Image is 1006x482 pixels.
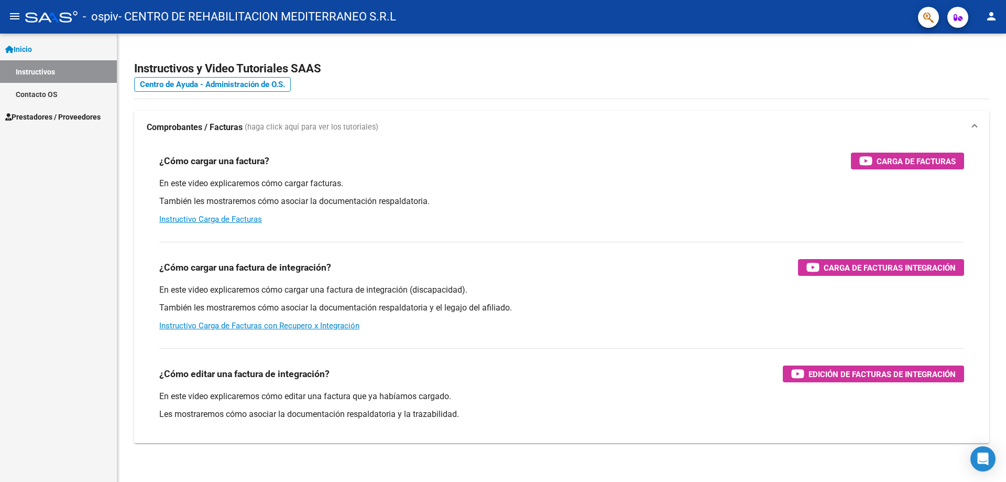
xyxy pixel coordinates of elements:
[851,153,964,169] button: Carga de Facturas
[134,59,989,79] h2: Instructivos y Video Tutoriales SAAS
[985,10,998,23] mat-icon: person
[808,368,956,381] span: Edición de Facturas de integración
[798,259,964,276] button: Carga de Facturas Integración
[159,154,269,168] h3: ¿Cómo cargar una factura?
[83,5,118,28] span: - ospiv
[159,178,964,189] p: En este video explicaremos cómo cargar facturas.
[134,144,989,443] div: Comprobantes / Facturas (haga click aquí para ver los tutoriales)
[159,391,964,402] p: En este video explicaremos cómo editar una factura que ya habíamos cargado.
[159,367,330,381] h3: ¿Cómo editar una factura de integración?
[159,215,262,224] a: Instructivo Carga de Facturas
[5,111,101,123] span: Prestadores / Proveedores
[159,302,964,314] p: También les mostraremos cómo asociar la documentación respaldatoria y el legajo del afiliado.
[159,284,964,296] p: En este video explicaremos cómo cargar una factura de integración (discapacidad).
[783,366,964,382] button: Edición de Facturas de integración
[159,321,359,330] a: Instructivo Carga de Facturas con Recupero x Integración
[134,77,291,92] a: Centro de Ayuda - Administración de O.S.
[970,446,996,472] div: Open Intercom Messenger
[118,5,396,28] span: - CENTRO DE REHABILITACION MEDITERRANEO S.R.L
[159,260,331,275] h3: ¿Cómo cargar una factura de integración?
[5,44,32,55] span: Inicio
[824,261,956,274] span: Carga de Facturas Integración
[147,122,243,133] strong: Comprobantes / Facturas
[159,196,964,207] p: También les mostraremos cómo asociar la documentación respaldatoria.
[159,409,964,420] p: Les mostraremos cómo asociar la documentación respaldatoria y la trazabilidad.
[134,111,989,144] mat-expansion-panel-header: Comprobantes / Facturas (haga click aquí para ver los tutoriales)
[877,155,956,168] span: Carga de Facturas
[8,10,21,23] mat-icon: menu
[245,122,378,133] span: (haga click aquí para ver los tutoriales)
